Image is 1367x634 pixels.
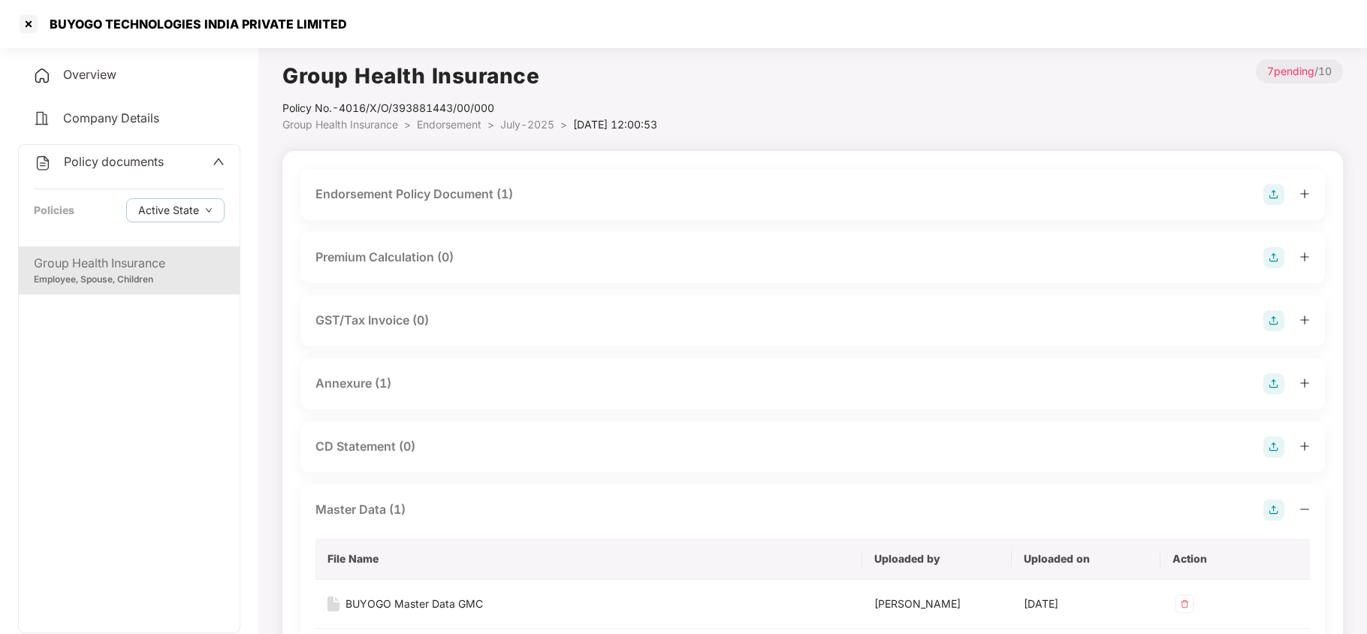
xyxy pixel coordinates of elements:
[862,539,1012,580] th: Uploaded by
[34,202,74,219] div: Policies
[315,248,454,267] div: Premium Calculation (0)
[315,539,862,580] th: File Name
[1299,189,1310,199] span: plus
[1012,539,1161,580] th: Uploaded on
[1263,310,1284,331] img: svg+xml;base64,PHN2ZyB4bWxucz0iaHR0cDovL3d3dy53My5vcmcvMjAwMC9zdmciIHdpZHRoPSIyOCIgaGVpZ2h0PSIyOC...
[1299,441,1310,451] span: plus
[560,118,567,131] span: >
[487,118,494,131] span: >
[315,185,513,204] div: Endorsement Policy Document (1)
[63,67,116,82] span: Overview
[33,67,51,85] img: svg+xml;base64,PHN2ZyB4bWxucz0iaHR0cDovL3d3dy53My5vcmcvMjAwMC9zdmciIHdpZHRoPSIyNCIgaGVpZ2h0PSIyNC...
[1263,373,1284,394] img: svg+xml;base64,PHN2ZyB4bWxucz0iaHR0cDovL3d3dy53My5vcmcvMjAwMC9zdmciIHdpZHRoPSIyOCIgaGVpZ2h0PSIyOC...
[1299,504,1310,515] span: minus
[573,118,657,131] span: [DATE] 12:00:53
[1299,252,1310,262] span: plus
[64,154,164,169] span: Policy documents
[1256,59,1343,83] p: / 10
[500,118,554,131] span: July-2025
[1263,184,1284,205] img: svg+xml;base64,PHN2ZyB4bWxucz0iaHR0cDovL3d3dy53My5vcmcvMjAwMC9zdmciIHdpZHRoPSIyOCIgaGVpZ2h0PSIyOC...
[315,500,406,519] div: Master Data (1)
[63,110,159,125] span: Company Details
[126,198,225,222] button: Active Statedown
[315,311,429,330] div: GST/Tax Invoice (0)
[1299,315,1310,325] span: plus
[282,118,398,131] span: Group Health Insurance
[346,596,483,612] div: BUYOGO Master Data GMC
[205,207,213,215] span: down
[138,202,199,219] span: Active State
[874,596,1000,612] div: [PERSON_NAME]
[1263,436,1284,457] img: svg+xml;base64,PHN2ZyB4bWxucz0iaHR0cDovL3d3dy53My5vcmcvMjAwMC9zdmciIHdpZHRoPSIyOCIgaGVpZ2h0PSIyOC...
[282,100,657,116] div: Policy No.- 4016/X/O/393881443/00/000
[417,118,481,131] span: Endorsement
[34,254,225,273] div: Group Health Insurance
[1024,596,1149,612] div: [DATE]
[213,155,225,168] span: up
[315,374,391,393] div: Annexure (1)
[1267,65,1314,77] span: 7 pending
[34,273,225,287] div: Employee, Spouse, Children
[1263,500,1284,521] img: svg+xml;base64,PHN2ZyB4bWxucz0iaHR0cDovL3d3dy53My5vcmcvMjAwMC9zdmciIHdpZHRoPSIyOCIgaGVpZ2h0PSIyOC...
[41,17,347,32] div: BUYOGO TECHNOLOGIES INDIA PRIVATE LIMITED
[404,118,411,131] span: >
[1299,378,1310,388] span: plus
[282,59,657,92] h1: Group Health Insurance
[34,154,52,172] img: svg+xml;base64,PHN2ZyB4bWxucz0iaHR0cDovL3d3dy53My5vcmcvMjAwMC9zdmciIHdpZHRoPSIyNCIgaGVpZ2h0PSIyNC...
[1263,247,1284,268] img: svg+xml;base64,PHN2ZyB4bWxucz0iaHR0cDovL3d3dy53My5vcmcvMjAwMC9zdmciIHdpZHRoPSIyOCIgaGVpZ2h0PSIyOC...
[1160,539,1310,580] th: Action
[315,437,415,456] div: CD Statement (0)
[33,110,51,128] img: svg+xml;base64,PHN2ZyB4bWxucz0iaHR0cDovL3d3dy53My5vcmcvMjAwMC9zdmciIHdpZHRoPSIyNCIgaGVpZ2h0PSIyNC...
[327,596,339,611] img: svg+xml;base64,PHN2ZyB4bWxucz0iaHR0cDovL3d3dy53My5vcmcvMjAwMC9zdmciIHdpZHRoPSIxNiIgaGVpZ2h0PSIyMC...
[1172,592,1197,616] img: svg+xml;base64,PHN2ZyB4bWxucz0iaHR0cDovL3d3dy53My5vcmcvMjAwMC9zdmciIHdpZHRoPSIzMiIgaGVpZ2h0PSIzMi...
